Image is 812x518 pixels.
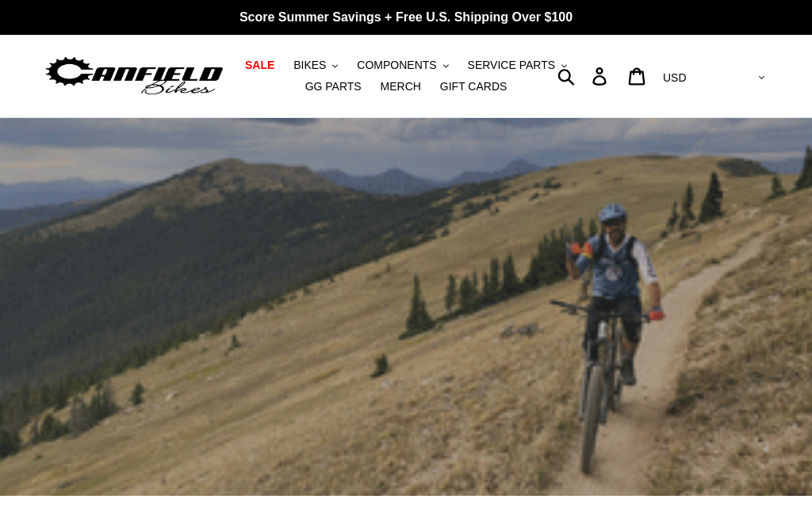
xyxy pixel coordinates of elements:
[357,59,436,72] span: COMPONENTS
[237,55,282,76] a: SALE
[373,76,429,97] a: MERCH
[44,53,225,98] img: Canfield Bikes
[460,55,575,76] button: SERVICE PARTS
[381,80,421,93] span: MERCH
[349,55,456,76] button: COMPONENTS
[440,80,507,93] span: GIFT CARDS
[468,59,555,72] span: SERVICE PARTS
[297,76,370,97] a: GG PARTS
[305,80,362,93] span: GG PARTS
[432,76,515,97] a: GIFT CARDS
[285,55,346,76] button: BIKES
[293,59,326,72] span: BIKES
[245,59,274,72] span: SALE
